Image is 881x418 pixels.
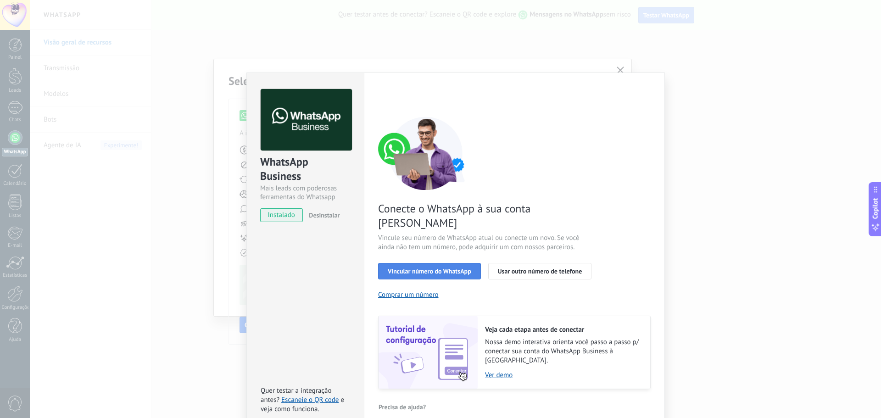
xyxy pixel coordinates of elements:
img: logo_main.png [261,89,352,151]
img: connect number [378,117,474,190]
button: Precisa de ajuda? [378,400,426,414]
span: e veja como funciona. [261,396,344,413]
h2: Veja cada etapa antes de conectar [485,325,641,334]
span: Vincular número do WhatsApp [388,268,471,274]
span: Usar outro número de telefone [498,268,582,274]
button: Comprar um número [378,290,439,299]
button: Desinstalar [305,208,340,222]
span: Quer testar a integração antes? [261,386,331,404]
span: Desinstalar [309,211,340,219]
span: Conecte o WhatsApp à sua conta [PERSON_NAME] [378,201,597,230]
span: Vincule seu número de WhatsApp atual ou conecte um novo. Se você ainda não tem um número, pode ad... [378,234,597,252]
a: Escaneie o QR code [281,396,339,404]
span: Precisa de ajuda? [379,404,426,410]
a: Ver demo [485,371,641,379]
span: Nossa demo interativa orienta você passo a passo p/ conectar sua conta do WhatsApp Business à [GE... [485,338,641,365]
span: Copilot [871,198,880,219]
div: Mais leads com poderosas ferramentas do Whatsapp [260,184,351,201]
span: instalado [261,208,302,222]
button: Vincular número do WhatsApp [378,263,481,279]
div: WhatsApp Business [260,155,351,184]
button: Usar outro número de telefone [488,263,592,279]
